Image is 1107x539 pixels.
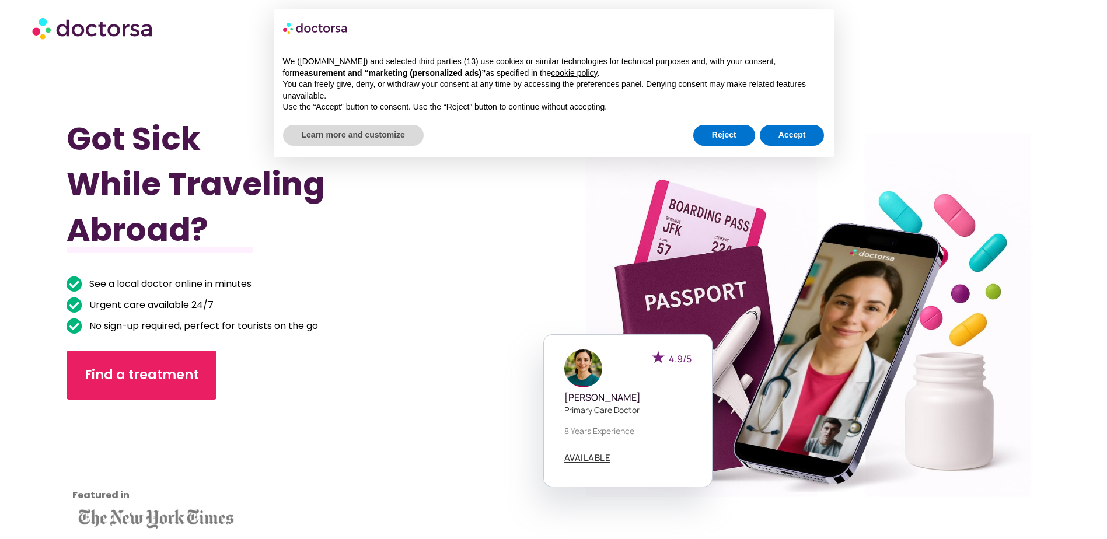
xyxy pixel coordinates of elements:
[283,19,348,37] img: logo
[72,417,177,505] iframe: Customer reviews powered by Trustpilot
[85,366,198,384] span: Find a treatment
[551,68,597,78] a: cookie policy
[72,488,130,502] strong: Featured in
[693,125,755,146] button: Reject
[283,101,825,113] p: Use the “Accept” button to consent. Use the “Reject” button to continue without accepting.
[283,56,825,79] p: We ([DOMAIN_NAME]) and selected third parties (13) use cookies or similar technologies for techni...
[283,79,825,101] p: You can freely give, deny, or withdraw your consent at any time by accessing the preferences pane...
[86,276,252,292] span: See a local doctor online in minutes
[86,297,214,313] span: Urgent care available 24/7
[283,125,424,146] button: Learn more and customize
[564,425,692,437] p: 8 years experience
[564,392,692,403] h5: [PERSON_NAME]
[564,453,611,462] span: AVAILABLE
[86,318,318,334] span: No sign-up required, perfect for tourists on the go
[760,125,825,146] button: Accept
[564,453,611,463] a: AVAILABLE
[564,404,692,416] p: Primary care doctor
[669,352,692,365] span: 4.9/5
[67,116,480,253] h1: Got Sick While Traveling Abroad?
[292,68,486,78] strong: measurement and “marketing (personalized ads)”
[67,351,216,400] a: Find a treatment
